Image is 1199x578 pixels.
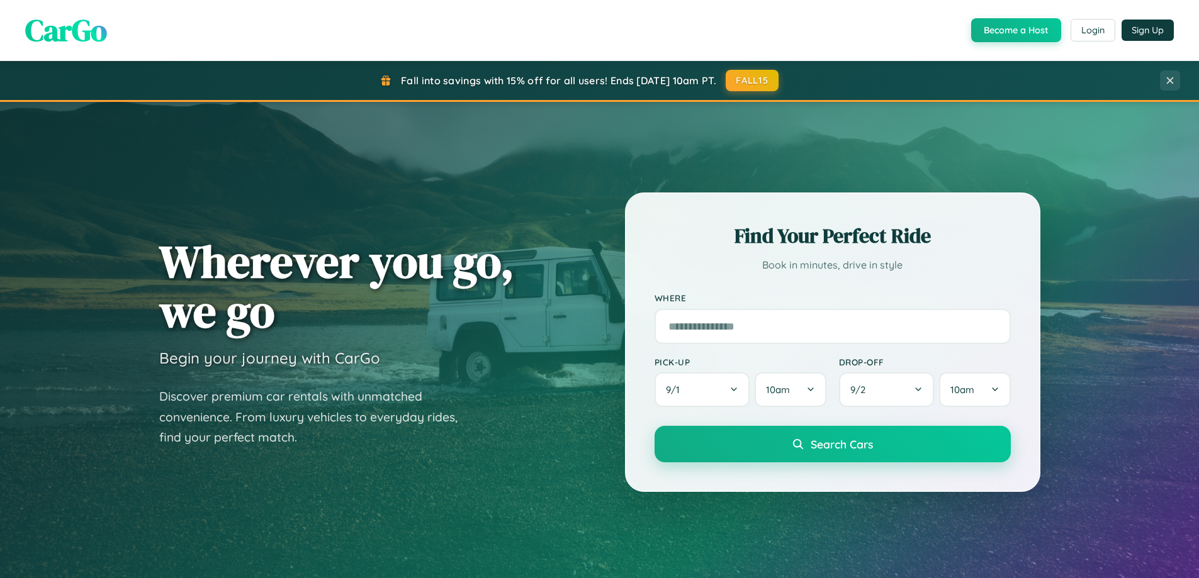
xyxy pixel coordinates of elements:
[401,74,716,87] span: Fall into savings with 15% off for all users! Ends [DATE] 10am PT.
[766,384,790,396] span: 10am
[159,348,380,367] h3: Begin your journey with CarGo
[755,372,826,407] button: 10am
[850,384,872,396] span: 9 / 2
[655,222,1011,250] h2: Find Your Perfect Ride
[159,236,514,336] h1: Wherever you go, we go
[811,437,873,451] span: Search Cars
[159,386,474,448] p: Discover premium car rentals with unmatched convenience. From luxury vehicles to everyday rides, ...
[1071,19,1115,42] button: Login
[839,357,1011,367] label: Drop-off
[655,372,750,407] button: 9/1
[839,372,935,407] button: 9/2
[726,70,779,91] button: FALL15
[25,9,107,51] span: CarGo
[950,384,974,396] span: 10am
[1122,19,1174,41] button: Sign Up
[655,293,1011,304] label: Where
[655,357,826,367] label: Pick-up
[655,256,1011,274] p: Book in minutes, drive in style
[655,426,1011,462] button: Search Cars
[971,18,1061,42] button: Become a Host
[666,384,686,396] span: 9 / 1
[939,372,1010,407] button: 10am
